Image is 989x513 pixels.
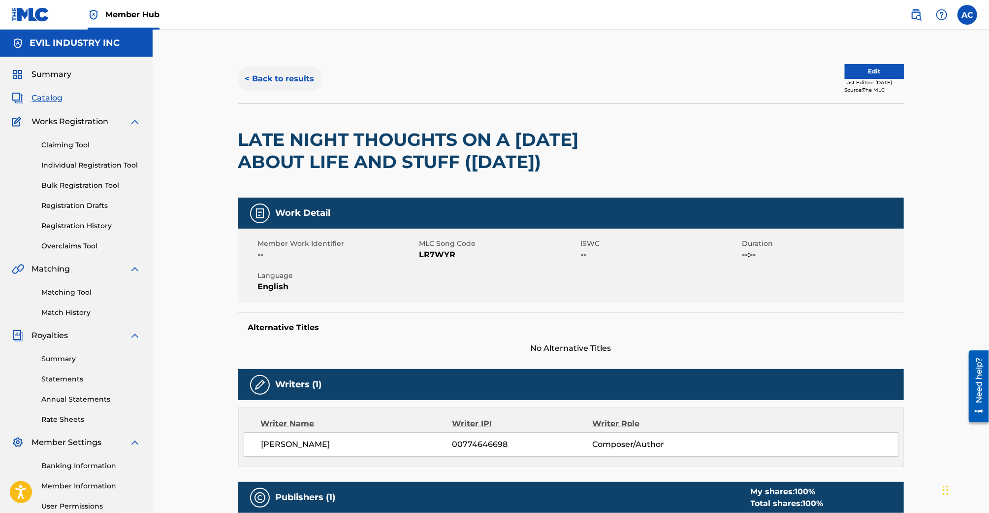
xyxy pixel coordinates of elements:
[581,239,740,249] span: ISWC
[261,439,452,450] span: [PERSON_NAME]
[88,9,99,21] img: Top Rightsholder
[910,9,922,21] img: search
[12,68,24,80] img: Summary
[32,92,63,104] span: Catalog
[12,330,24,342] img: Royalties
[41,481,141,491] a: Member Information
[129,437,141,448] img: expand
[238,67,321,91] button: < Back to results
[129,116,141,128] img: expand
[41,287,141,298] a: Matching Tool
[258,249,417,261] span: --
[751,498,824,510] div: Total shares:
[41,354,141,364] a: Summary
[419,249,578,261] span: LR7WYR
[258,239,417,249] span: Member Work Identifier
[906,5,926,25] a: Public Search
[41,501,141,512] a: User Permissions
[932,5,952,25] div: Help
[32,263,70,275] span: Matching
[803,499,824,508] span: 100 %
[129,263,141,275] img: expand
[32,330,68,342] span: Royalties
[41,374,141,384] a: Statements
[12,7,50,22] img: MLC Logo
[41,241,141,251] a: Overclaims Tool
[32,68,71,80] span: Summary
[41,160,141,171] a: Individual Registration Tool
[12,116,25,128] img: Works Registration
[751,486,824,498] div: My shares:
[943,476,949,505] div: Drag
[276,379,322,390] h5: Writers (1)
[419,239,578,249] span: MLC Song Code
[795,487,816,496] span: 100 %
[41,140,141,150] a: Claiming Tool
[940,466,989,513] iframe: Chat Widget
[12,68,71,80] a: SummarySummary
[41,221,141,231] a: Registration History
[129,330,141,342] img: expand
[592,418,720,430] div: Writer Role
[258,271,417,281] span: Language
[845,86,904,94] div: Source: The MLC
[238,129,638,173] h2: LATE NIGHT THOUGHTS ON A [DATE] ABOUT LIFE AND STUFF ([DATE])
[41,461,141,471] a: Banking Information
[261,418,452,430] div: Writer Name
[30,37,120,49] h5: EVIL INDUSTRY INC
[254,207,266,219] img: Work Detail
[41,394,141,405] a: Annual Statements
[12,92,63,104] a: CatalogCatalog
[452,418,592,430] div: Writer IPI
[845,64,904,79] button: Edit
[276,207,331,219] h5: Work Detail
[12,437,24,448] img: Member Settings
[957,5,977,25] div: User Menu
[452,439,592,450] span: 00774646698
[105,9,160,20] span: Member Hub
[254,379,266,391] img: Writers
[32,116,108,128] span: Works Registration
[592,439,720,450] span: Composer/Author
[41,180,141,191] a: Bulk Registration Tool
[258,281,417,293] span: English
[41,414,141,425] a: Rate Sheets
[12,263,24,275] img: Matching
[238,342,904,354] span: No Alternative Titles
[12,92,24,104] img: Catalog
[961,346,989,426] iframe: Resource Center
[581,249,740,261] span: --
[12,37,24,49] img: Accounts
[254,492,266,504] img: Publishers
[742,249,901,261] span: --:--
[41,201,141,211] a: Registration Drafts
[276,492,336,503] h5: Publishers (1)
[936,9,948,21] img: help
[248,323,894,333] h5: Alternative Titles
[41,308,141,318] a: Match History
[845,79,904,86] div: Last Edited: [DATE]
[32,437,101,448] span: Member Settings
[742,239,901,249] span: Duration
